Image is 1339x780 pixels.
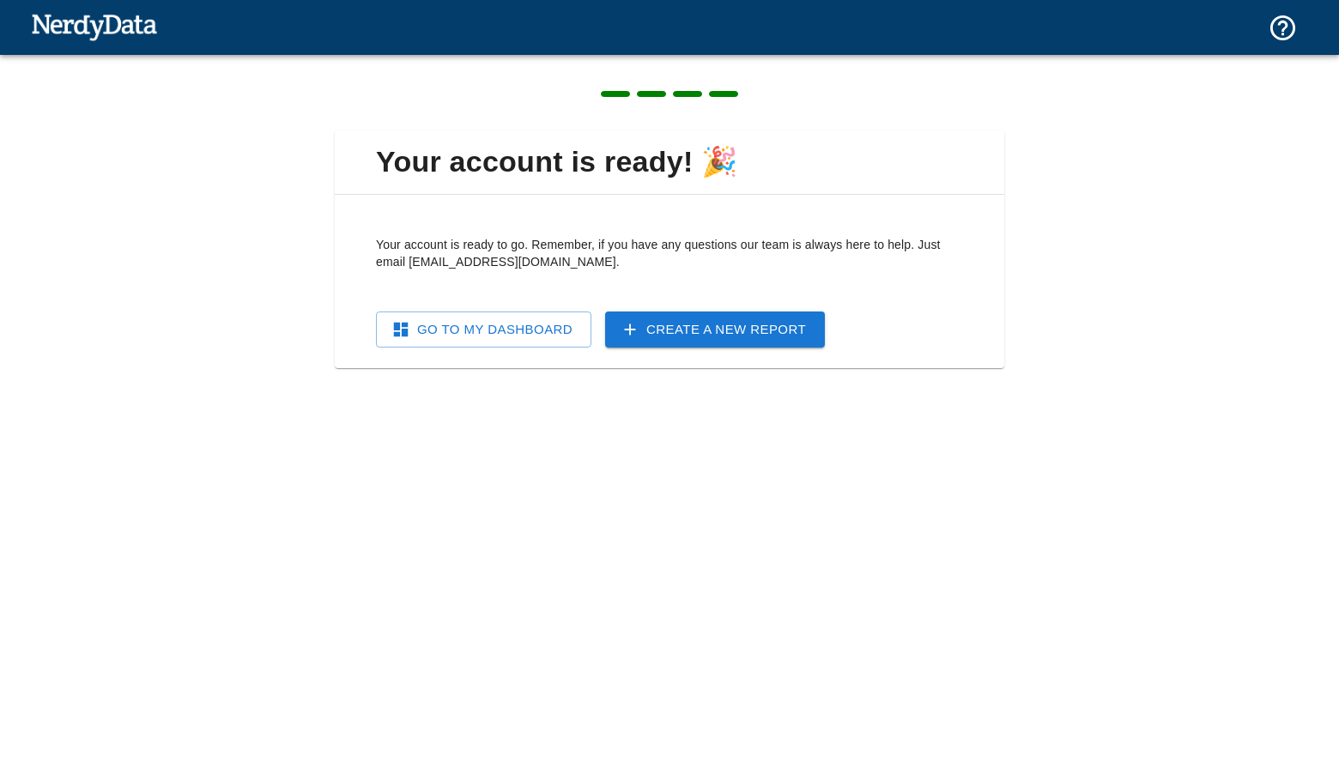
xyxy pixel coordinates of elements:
p: Your account is ready to go. Remember, if you have any questions our team is always here to help.... [376,236,963,270]
iframe: Drift Widget Chat Controller [1253,658,1318,723]
a: Create a New Report [605,311,825,348]
a: Go To My Dashboard [376,311,591,348]
img: NerdyData.com [31,9,157,44]
button: Support and Documentation [1257,3,1308,53]
span: Your account is ready! 🎉 [348,144,991,180]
